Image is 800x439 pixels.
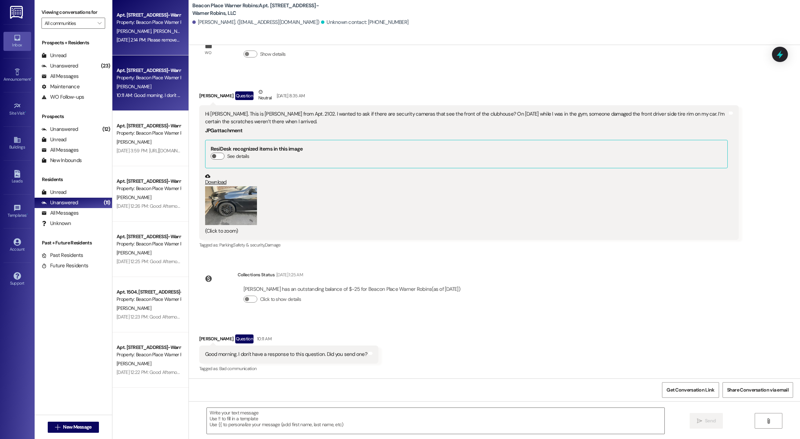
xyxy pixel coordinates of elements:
div: Property: Beacon Place Warner Robins [117,129,181,137]
div: Prospects + Residents [35,39,112,46]
div: Question [235,91,254,100]
div: Apt. [STREET_ADDRESS]-Warner Robins, LLC [117,11,181,19]
div: WO Follow-ups [42,93,84,101]
a: Support [3,270,31,289]
div: Future Residents [42,262,88,269]
div: Good morning. I don't have a response to this question. Did you send one? [205,351,367,358]
div: Tagged as: [199,364,378,374]
div: Question [235,334,254,343]
span: Damage [265,242,281,248]
div: Unanswered [42,199,78,206]
a: Templates • [3,202,31,221]
div: Unread [42,52,66,59]
button: Send [690,413,723,429]
a: Download [205,173,728,186]
div: Apt. [STREET_ADDRESS]-Warner Robins, LLC [117,178,181,185]
div: All Messages [42,73,79,80]
i:  [697,418,702,424]
span: [PERSON_NAME] [117,360,151,367]
div: 10:11 AM [255,335,272,342]
label: See details [227,153,249,160]
div: Property: Beacon Place Warner Robins [117,185,181,192]
div: (11) [102,197,112,208]
div: 10:11 AM: Good morning. I don't have a response to this question. Did you send one? [117,92,282,98]
div: Collections Status [238,271,275,278]
div: Property: Beacon Place Warner Robins [117,19,181,26]
span: New Message [63,423,91,431]
button: Share Conversation via email [723,382,793,398]
div: Apt. [STREET_ADDRESS]-Warner Robins, LLC [117,122,181,129]
div: Hi [PERSON_NAME]. This is [PERSON_NAME] from Apt. 2102. I wanted to ask if there are security cam... [205,110,728,125]
span: [PERSON_NAME] [117,305,151,311]
div: [PERSON_NAME] [199,334,378,346]
i:  [55,424,60,430]
button: Zoom image [205,186,257,225]
div: WO [205,49,211,56]
span: [PERSON_NAME] [117,139,151,145]
div: (12) [101,124,112,135]
a: Inbox [3,32,31,51]
div: [DATE] 2:14 PM: Please remove [PERSON_NAME] from the text messages [117,37,261,43]
div: (Click to zoom) [205,227,728,235]
span: [PERSON_NAME] [117,250,151,256]
button: Get Conversation Link [662,382,719,398]
div: [DATE] 1:25 AM [275,271,303,278]
div: Apt. 1504, [STREET_ADDRESS]-Warner Robins, LLC [117,288,181,296]
div: Property: Beacon Place Warner Robins [117,296,181,303]
label: Show details [260,51,286,58]
div: Neutral [257,88,273,103]
a: Site Visit • [3,100,31,119]
div: Maintenance [42,83,80,90]
span: [PERSON_NAME] [117,194,151,200]
span: • [25,110,26,115]
div: Property: Beacon Place Warner Robins [117,351,181,358]
span: Send [705,417,716,424]
label: Click to show details [260,296,301,303]
button: New Message [48,422,99,433]
i:  [98,20,101,26]
a: Account [3,236,31,255]
div: [DATE] 8:35 AM [275,92,305,99]
span: [PERSON_NAME] [117,28,153,34]
span: • [27,212,28,217]
div: [PERSON_NAME]. ([EMAIL_ADDRESS][DOMAIN_NAME]) [192,19,320,26]
span: • [31,76,32,81]
div: Prospects [35,113,112,120]
div: Property: Beacon Place Warner Robins [117,240,181,248]
div: [PERSON_NAME] [199,88,739,105]
span: Bad communication [219,366,257,371]
span: Share Conversation via email [727,386,789,394]
div: [PERSON_NAME] has an outstanding balance of $-25 for Beacon Place Warner Robins (as of [DATE]) [243,286,460,293]
b: ResiDesk recognized items in this image [211,145,303,152]
label: Viewing conversations for [42,7,105,18]
span: Get Conversation Link [666,386,714,394]
div: Unknown [42,220,71,227]
img: ResiDesk Logo [10,6,24,19]
div: Unanswered [42,126,78,133]
input: All communities [45,18,94,29]
div: All Messages [42,209,79,217]
div: Property: Beacon Place Warner Robins [117,74,181,81]
i:  [766,418,771,424]
b: Beacon Place Warner Robins: Apt. [STREET_ADDRESS]-Warner Robins, LLC [192,2,331,17]
div: [DATE] 3:59 PM: [URL][DOMAIN_NAME] [117,147,194,154]
span: Parking , [219,242,233,248]
div: Unknown contact: [PHONE_NUMBER] [321,19,408,26]
span: [PERSON_NAME] [117,83,151,90]
div: Unanswered [42,62,78,70]
span: Safety & security , [233,242,265,248]
div: (23) [99,61,112,71]
div: New Inbounds [42,157,82,164]
span: [PERSON_NAME] [153,28,187,34]
div: Past + Future Residents [35,239,112,247]
div: Residents [35,176,112,183]
div: Unread [42,136,66,143]
div: All Messages [42,146,79,154]
div: Apt. [STREET_ADDRESS]-Warner Robins, LLC [117,233,181,240]
div: Apt. [STREET_ADDRESS]-Warner Robins, LLC [117,67,181,74]
div: Tagged as: [199,240,739,250]
div: Unread [42,189,66,196]
div: Apt. [STREET_ADDRESS]-Warner Robins, LLC [117,344,181,351]
a: Buildings [3,134,31,153]
a: Leads [3,168,31,187]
